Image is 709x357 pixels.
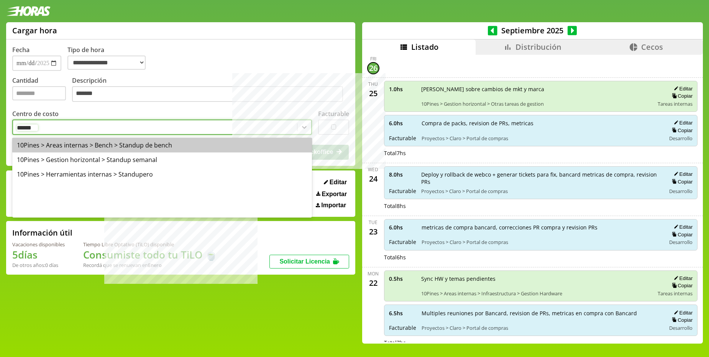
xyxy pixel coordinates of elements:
span: Desarrollo [669,135,693,142]
span: Sync HW y temas pendientes [421,275,653,282]
button: Editar [671,224,693,230]
h1: Consumiste todo tu TiLO 🍵 [83,248,217,262]
div: Wed [368,166,378,173]
span: Solicitar Licencia [279,258,330,265]
div: Recordá que se renuevan en [83,262,217,269]
span: 6.0 hs [389,120,416,127]
span: Proyectos > Claro > Portal de compras [422,135,661,142]
span: Septiembre 2025 [497,25,568,36]
h2: Información útil [12,228,72,238]
span: 0.5 hs [389,275,416,282]
input: Cantidad [12,86,66,100]
span: Deploy y rollback de webco + generar tickets para fix, bancard metricas de compra, revision PRs [421,171,661,185]
button: Editar [671,171,693,177]
button: Copiar [670,93,693,99]
button: Solicitar Licencia [269,255,349,269]
div: Vacaciones disponibles [12,241,65,248]
h1: 5 días [12,248,65,262]
div: Total 8 hs [384,202,698,210]
select: Tipo de hora [67,56,146,70]
span: Listado [411,42,438,52]
button: Editar [671,120,693,126]
span: 1.0 hs [389,85,416,93]
span: Cecos [641,42,663,52]
button: Copiar [670,127,693,134]
label: Tipo de hora [67,46,152,71]
div: 23 [367,226,379,238]
span: Proyectos > Claro > Portal de compras [422,324,661,331]
span: Tareas internas [658,290,693,297]
span: Desarrollo [669,188,693,195]
label: Descripción [72,76,349,104]
span: Facturable [389,238,416,246]
span: 6.0 hs [389,224,416,231]
span: Desarrollo [669,239,693,246]
label: Centro de costo [12,110,59,118]
div: Mon [368,270,379,277]
span: Facturable [389,134,416,142]
b: Enero [148,262,162,269]
button: Editar [671,275,693,282]
div: 25 [367,87,379,100]
div: Thu [368,81,378,87]
span: 6.5 hs [389,310,416,317]
label: Cantidad [12,76,72,104]
div: 24 [367,173,379,185]
div: 10Pines > Gestion horizontal > Standup semanal [12,152,312,167]
span: Compra de packs, revision de PRs, metricas [422,120,661,127]
button: Editar [322,178,349,186]
span: Desarrollo [669,324,693,331]
div: Tue [369,219,377,226]
span: 8.0 hs [389,171,416,178]
div: Total 7 hs [384,149,698,157]
div: De otros años: 0 días [12,262,65,269]
label: Fecha [12,46,30,54]
h1: Cargar hora [12,25,57,36]
div: Fri [370,56,376,62]
button: Copiar [670,231,693,238]
button: Editar [671,310,693,316]
span: Tareas internas [658,100,693,107]
div: scrollable content [362,55,703,342]
label: Facturable [318,110,349,118]
span: metricas de compra bancard, correcciones PR compra y revision PRs [422,224,661,231]
div: Total 6 hs [384,254,698,261]
span: [PERSON_NAME] sobre cambios de mkt y marca [421,85,653,93]
span: Proyectos > Claro > Portal de compras [421,188,661,195]
span: 10Pines > Areas internas > Infraestructura > Gestion Hardware [421,290,653,297]
span: Editar [330,179,347,186]
span: 10Pines > Gestion horizontal > Otras tareas de gestion [421,100,653,107]
button: Copiar [670,317,693,323]
div: 26 [367,62,379,74]
div: 22 [367,277,379,289]
span: Multiples reuniones por Bancard, revision de PRs, metricas en compra con Bancard [422,310,661,317]
div: 10Pines > Areas internas > Bench > Standup de bench [12,138,312,152]
div: Total 7 hs [384,339,698,346]
div: 10Pines > Herramientas internas > Standupero [12,167,312,182]
button: Copiar [670,282,693,289]
button: Exportar [314,190,349,198]
img: logotipo [6,6,51,16]
div: Tiempo Libre Optativo (TiLO) disponible [83,241,217,248]
span: Facturable [389,187,416,195]
textarea: Descripción [72,86,343,102]
button: Editar [671,85,693,92]
button: Copiar [670,178,693,185]
span: Exportar [322,191,347,198]
span: Proyectos > Claro > Portal de compras [422,239,661,246]
span: Distribución [515,42,561,52]
span: Importar [321,202,346,209]
span: Facturable [389,324,416,331]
